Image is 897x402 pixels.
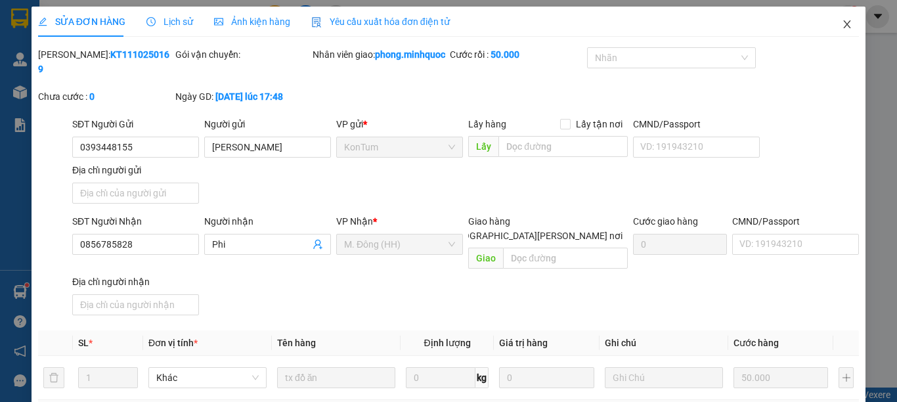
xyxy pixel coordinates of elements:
span: Cước hàng [733,338,779,348]
span: Giá trị hàng [499,338,548,348]
div: Ngày GD: [175,89,310,104]
input: Ghi Chú [605,367,723,388]
span: Lấy hàng [468,119,506,129]
div: SĐT Người Nhận [72,214,199,229]
span: Định lượng [424,338,470,348]
span: close [842,19,852,30]
div: Nhân viên giao: [313,47,447,62]
span: Khác [156,368,259,388]
span: edit [38,17,47,26]
div: Người gửi [204,117,331,131]
button: plus [839,367,854,388]
div: VP gửi [336,117,463,131]
button: delete [43,367,64,388]
b: [DATE] lúc 17:48 [215,91,283,102]
span: VP Nhận [336,216,373,227]
span: Lấy [468,136,498,157]
input: Địa chỉ của người gửi [72,183,199,204]
b: phong.minhquoc [375,49,445,60]
input: Địa chỉ của người nhận [72,294,199,315]
input: 0 [733,367,828,388]
label: Cước giao hàng [633,216,698,227]
div: CMND/Passport [732,214,859,229]
div: SĐT Người Gửi [72,117,199,131]
span: kg [475,367,489,388]
span: Ảnh kiện hàng [214,16,290,27]
span: [GEOGRAPHIC_DATA][PERSON_NAME] nơi [443,229,628,243]
div: CMND/Passport [633,117,760,131]
b: 50.000 [491,49,519,60]
div: Người nhận [204,214,331,229]
input: Dọc đường [498,136,628,157]
span: picture [214,17,223,26]
span: SỬA ĐƠN HÀNG [38,16,125,27]
div: [PERSON_NAME]: [38,47,173,76]
div: Cước rồi : [450,47,584,62]
span: Lịch sử [146,16,193,27]
span: Lấy tận nơi [571,117,628,131]
input: 0 [499,367,594,388]
input: VD: Bàn, Ghế [277,367,395,388]
span: KonTum [344,137,455,157]
button: Close [829,7,865,43]
th: Ghi chú [600,330,728,356]
span: M. Đông (HH) [344,234,455,254]
span: Giao hàng [468,216,510,227]
div: Địa chỉ người gửi [72,163,199,177]
div: Gói vận chuyển: [175,47,310,62]
input: Dọc đường [503,248,628,269]
b: 0 [89,91,95,102]
input: Cước giao hàng [633,234,727,255]
div: Chưa cước : [38,89,173,104]
span: user-add [313,239,323,250]
span: SL [78,338,89,348]
span: Tên hàng [277,338,316,348]
span: Đơn vị tính [148,338,198,348]
img: icon [311,17,322,28]
span: clock-circle [146,17,156,26]
div: Địa chỉ người nhận [72,275,199,289]
span: Giao [468,248,503,269]
span: Yêu cầu xuất hóa đơn điện tử [311,16,450,27]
